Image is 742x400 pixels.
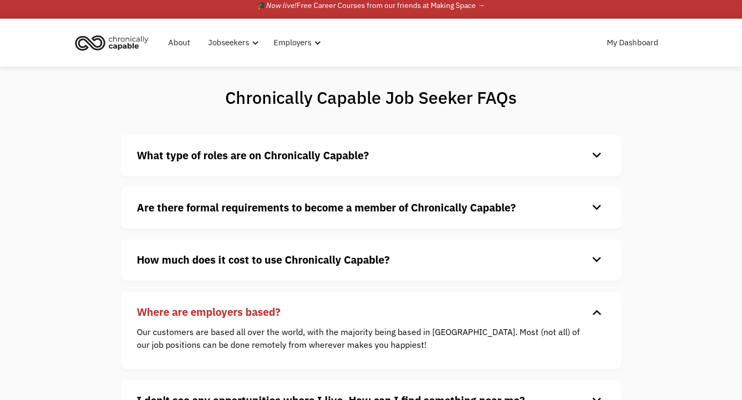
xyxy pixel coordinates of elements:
a: My Dashboard [600,26,665,60]
div: Employers [267,26,324,60]
div: Jobseekers [208,36,249,49]
div: Jobseekers [202,26,262,60]
a: About [162,26,196,60]
img: Chronically Capable logo [72,31,152,54]
div: keyboard_arrow_down [588,200,605,216]
div: keyboard_arrow_down [588,252,605,268]
strong: Where are employers based? [137,305,281,319]
div: Employers [274,36,311,49]
div: keyboard_arrow_down [588,304,605,320]
a: home [72,31,156,54]
strong: How much does it cost to use Chronically Capable? [137,252,390,267]
div: keyboard_arrow_down [588,148,605,164]
strong: Are there formal requirements to become a member of Chronically Capable? [137,200,516,215]
h1: Chronically Capable Job Seeker FAQs [184,87,559,108]
strong: What type of roles are on Chronically Capable? [137,148,369,162]
p: Our customers are based all over the world, with the majority being based in [GEOGRAPHIC_DATA]. M... [137,325,589,351]
em: Now live! [266,1,296,10]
